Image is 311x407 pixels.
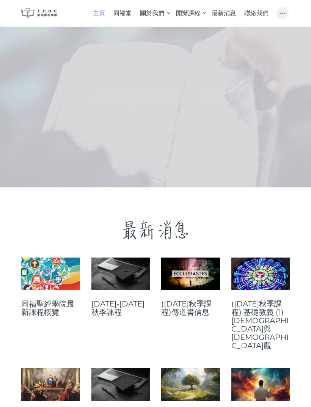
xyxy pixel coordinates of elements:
[176,9,200,17] span: 開辦課程
[231,300,290,350] a: ([DATE]秋季課程) 基礎教義 (1) [DEMOGRAPHIC_DATA]與[DEMOGRAPHIC_DATA]觀
[21,300,80,316] a: 同福聖經學院最新課程概覽
[93,9,105,17] span: 主頁
[161,300,220,316] a: ([DATE]秋季課程)傳道書信息
[21,214,290,246] p: 最新消息
[88,4,109,23] a: 主頁
[244,9,269,17] span: 聯絡我們
[109,4,136,23] a: 同福堂
[212,9,236,17] span: 最新消息
[207,4,240,23] a: 最新消息
[171,4,207,23] a: 開辦課程
[21,8,57,19] img: 同福聖經學院 TFBC
[140,9,164,17] span: 關於我們
[136,4,171,23] a: 關於我們
[113,9,132,17] span: 同福堂
[91,300,150,316] a: [DATE]-[DATE]秋季課程
[240,4,273,23] a: 聯絡我們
